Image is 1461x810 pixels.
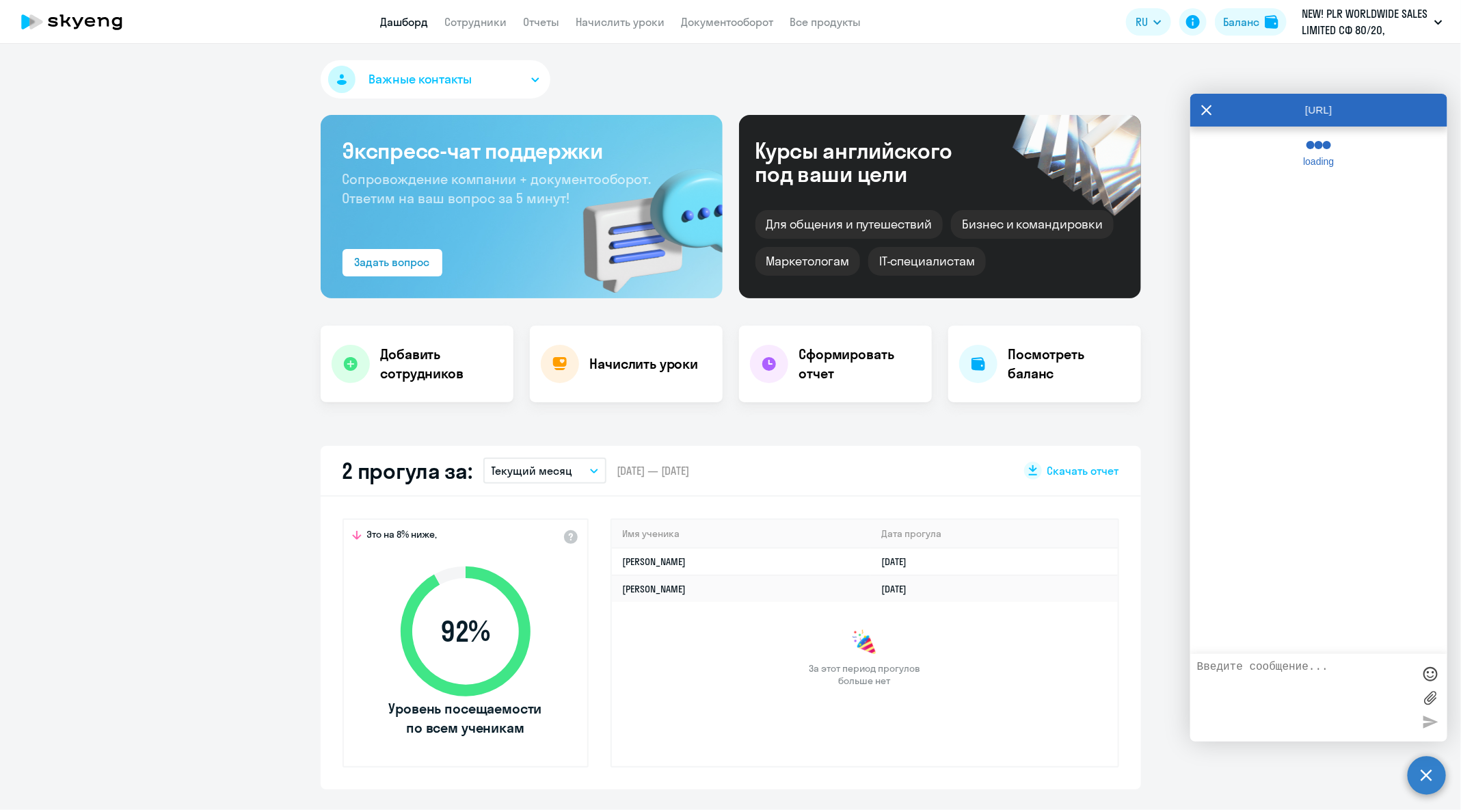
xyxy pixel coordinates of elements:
[387,615,544,648] span: 92 %
[381,15,429,29] a: Дашборд
[851,629,879,657] img: congrats
[445,15,507,29] a: Сотрудники
[870,520,1117,548] th: Дата прогула
[623,583,686,595] a: [PERSON_NAME]
[343,249,442,276] button: Задать вопрос
[790,15,861,29] a: Все продукты
[755,247,860,276] div: Маркетологам
[381,345,502,383] h4: Добавить сотрудников
[881,556,917,568] a: [DATE]
[1047,463,1119,478] span: Скачать отчет
[1295,156,1343,167] span: loading
[343,137,701,164] h3: Экспресс-чат поддержки
[1295,5,1449,38] button: NEW! PLR WORLDWIDE SALES LIMITED СФ 80/20, [GEOGRAPHIC_DATA], ООО
[799,345,921,383] h4: Сформировать отчет
[343,457,472,484] h2: 2 прогула за:
[1223,14,1259,30] div: Баланс
[369,70,472,88] span: Важные контакты
[1420,688,1440,708] label: Лимит 10 файлов
[682,15,774,29] a: Документооборот
[868,247,986,276] div: IT-специалистам
[755,139,989,185] div: Курсы английского под ваши цели
[387,699,544,737] span: Уровень посещаемости по всем ученикам
[623,556,686,568] a: [PERSON_NAME]
[807,662,922,687] span: За этот период прогулов больше нет
[483,458,606,484] button: Текущий месяц
[524,15,560,29] a: Отчеты
[1215,8,1287,36] button: Балансbalance
[576,15,665,29] a: Начислить уроки
[343,170,652,207] span: Сопровождение компании + документооборот. Ответим на ваш вопрос за 5 минут!
[612,520,871,548] th: Имя ученика
[1126,8,1171,36] button: RU
[1265,15,1278,29] img: balance
[1008,345,1130,383] h4: Посмотреть баланс
[563,144,723,298] img: bg-img
[321,60,550,99] button: Важные контакты
[755,210,943,239] div: Для общения и путешествий
[355,254,430,270] div: Задать вопрос
[1136,14,1148,30] span: RU
[617,463,690,478] span: [DATE] — [DATE]
[881,583,917,595] a: [DATE]
[590,354,699,374] h4: Начислить уроки
[492,462,573,479] p: Текущий месяц
[367,528,438,545] span: Это на 8% ниже,
[951,210,1114,239] div: Бизнес и командировки
[1302,5,1429,38] p: NEW! PLR WORLDWIDE SALES LIMITED СФ 80/20, [GEOGRAPHIC_DATA], ООО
